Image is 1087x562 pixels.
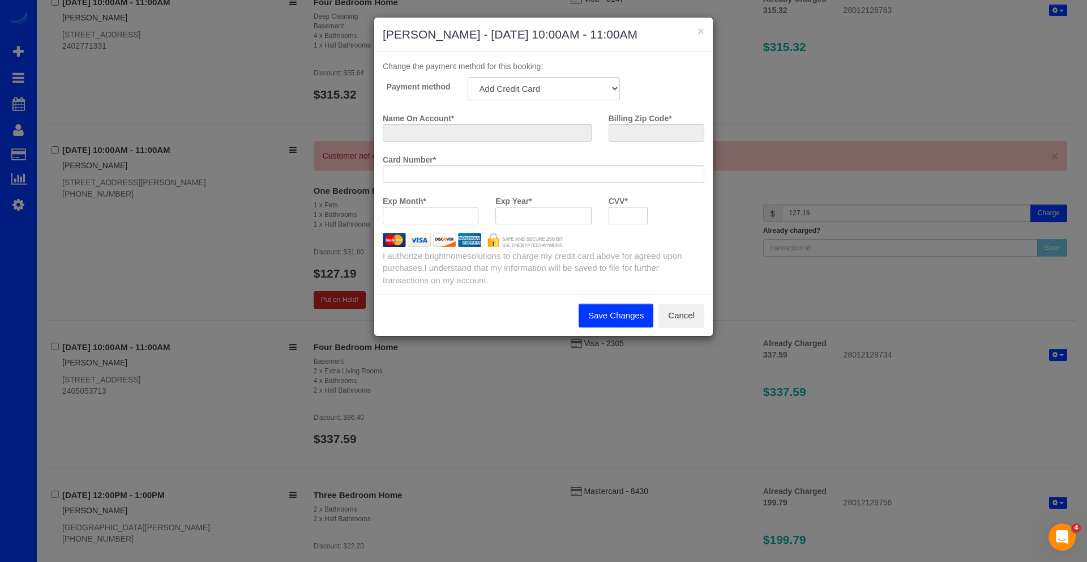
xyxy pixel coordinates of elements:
[697,25,704,37] button: ×
[383,263,659,284] span: I understand that my information will be saved to file for further transactions on my account.
[658,304,704,327] button: Cancel
[374,233,572,247] img: credit cards
[383,109,454,124] label: Name On Account
[495,191,532,207] label: Exp Year
[383,150,436,165] label: Card Number
[609,109,672,124] label: Billing Zip Code
[374,18,713,336] sui-modal: Leona Clark - 09/18/2025 10:00AM - 11:00AM
[374,77,459,92] label: Payment method
[383,26,704,43] h3: [PERSON_NAME] - [DATE] 10:00AM - 11:00AM
[383,61,704,72] p: Change the payment method for this booking:
[383,191,426,207] label: Exp Month
[609,191,628,207] label: CVV
[374,250,713,286] div: I authorize brighthomesolutions to charge my credit card above for agreed upon purchases.
[1072,523,1081,533] span: 4
[579,304,653,327] button: Save Changes
[1049,523,1076,551] iframe: Intercom live chat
